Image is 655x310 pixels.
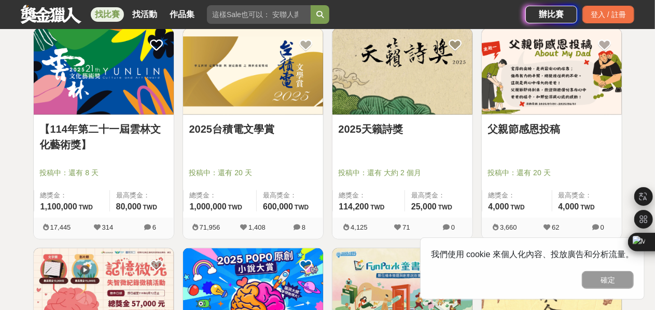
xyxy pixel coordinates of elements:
span: TWD [295,204,309,211]
span: 25,000 [411,202,437,211]
a: 2025天籟詩獎 [339,121,466,137]
span: 62 [552,223,559,231]
span: 6 [152,223,156,231]
span: 投稿中：還有 20 天 [189,167,317,178]
span: TWD [228,204,242,211]
a: Cover Image [183,29,323,116]
span: 4,000 [489,202,509,211]
a: 辦比賽 [525,6,577,23]
img: Cover Image [332,29,472,115]
span: 總獎金： [489,190,546,201]
span: 總獎金： [339,190,398,201]
span: TWD [438,204,452,211]
span: 114,200 [339,202,369,211]
img: Cover Image [34,29,174,115]
span: 最高獎金： [411,190,466,201]
a: Cover Image [34,29,174,116]
a: Cover Image [332,29,472,116]
div: 登入 / 註冊 [582,6,634,23]
span: 投稿中：還有 20 天 [488,167,616,178]
span: 600,000 [263,202,293,211]
a: 【114年第二十一屆雲林文化藝術獎】 [40,121,168,152]
span: 314 [102,223,114,231]
a: 父親節感恩投稿 [488,121,616,137]
span: 投稿中：還有 8 天 [40,167,168,178]
input: 這樣Sale也可以： 安聯人壽創意銷售法募集 [207,5,311,24]
h1: 文學獎 - 找比賽 [17,37,172,58]
span: 我們使用 cookie 來個人化內容、投放廣告和分析流量。 [431,250,634,259]
span: 4,000 [559,202,579,211]
span: 最高獎金： [116,190,168,201]
img: Cover Image [482,29,622,115]
span: 總獎金： [40,190,103,201]
img: Cover Image [183,29,323,115]
button: 確定 [582,271,634,289]
span: 投稿中：還有 大約 2 個月 [339,167,466,178]
a: 2025台積電文學賞 [189,121,317,137]
span: 17,445 [50,223,71,231]
span: 80,000 [116,202,142,211]
span: 71 [402,223,410,231]
span: TWD [370,204,384,211]
span: TWD [511,204,525,211]
span: 1,408 [248,223,266,231]
span: 0 [601,223,604,231]
a: Cover Image [482,29,622,116]
span: 1,000,000 [190,202,227,211]
span: TWD [581,204,595,211]
a: 找活動 [128,7,161,22]
span: 最高獎金： [263,190,316,201]
span: 71,956 [200,223,220,231]
span: 8 [302,223,305,231]
a: 作品集 [165,7,199,22]
span: 總獎金： [190,190,250,201]
span: TWD [143,204,157,211]
span: 1,100,000 [40,202,77,211]
a: 找比賽 [91,7,124,22]
span: 3,660 [500,223,517,231]
span: 4,125 [351,223,368,231]
span: 0 [451,223,455,231]
span: TWD [79,204,93,211]
span: 最高獎金： [559,190,616,201]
